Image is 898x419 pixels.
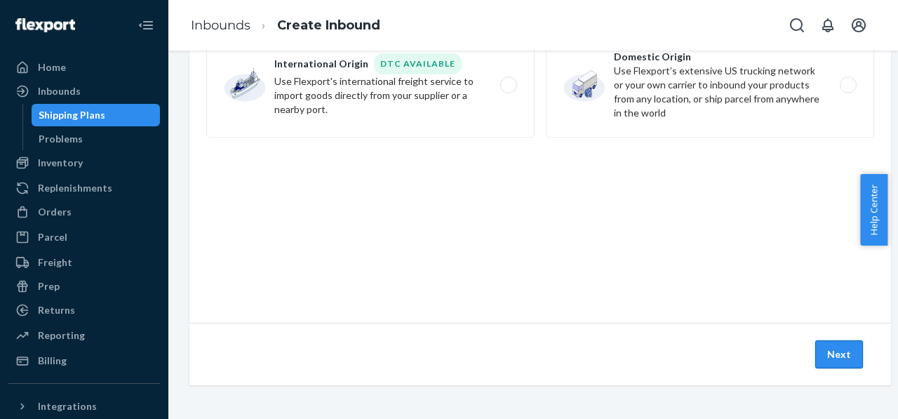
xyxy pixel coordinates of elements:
a: Freight [8,251,160,274]
a: Replenishments [8,177,160,199]
button: Close Navigation [132,11,160,39]
div: Parcel [38,230,67,244]
button: Help Center [860,174,887,246]
a: Prep [8,275,160,298]
a: Home [8,56,160,79]
a: Create Inbound [277,18,380,33]
a: Shipping Plans [32,104,161,126]
div: Home [38,60,66,74]
div: Integrations [38,399,97,413]
button: Integrations [8,395,160,418]
button: Next [815,340,863,368]
a: Orders [8,201,160,223]
a: Problems [32,128,161,150]
div: Returns [38,303,75,317]
div: Reporting [38,328,85,342]
a: Inventory [8,152,160,174]
div: Shipping Plans [39,108,105,122]
div: Inventory [38,156,83,170]
img: Flexport logo [15,18,75,32]
div: Orders [38,205,72,219]
button: Open notifications [814,11,842,39]
div: Replenishments [38,181,112,195]
div: Prep [38,279,60,293]
a: Returns [8,299,160,321]
a: Inbounds [8,80,160,102]
ol: breadcrumbs [180,5,391,46]
div: Freight [38,255,72,270]
button: Open account menu [845,11,873,39]
a: Inbounds [191,18,250,33]
div: Inbounds [38,84,81,98]
a: Reporting [8,324,160,347]
div: Problems [39,132,83,146]
button: Open Search Box [783,11,811,39]
a: Billing [8,350,160,372]
div: Billing [38,354,67,368]
a: Parcel [8,226,160,248]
